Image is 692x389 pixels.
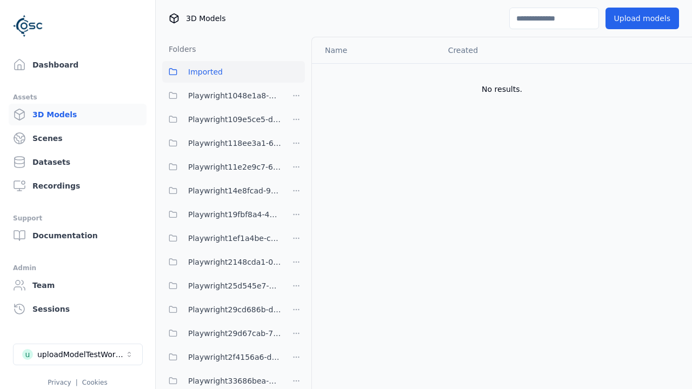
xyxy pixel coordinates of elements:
[188,184,281,197] span: Playwright14e8fcad-9ce8-4c9f-9ba9-3f066997ed84
[13,261,142,274] div: Admin
[9,175,147,197] a: Recordings
[605,8,679,29] button: Upload models
[162,180,281,202] button: Playwright14e8fcad-9ce8-4c9f-9ba9-3f066997ed84
[188,303,281,316] span: Playwright29cd686b-d0c9-4777-aa54-1065c8c7cee8
[13,344,143,365] button: Select a workspace
[188,160,281,173] span: Playwright11e2e9c7-6c23-4ce7-ac48-ea95a4ff6a43
[22,349,33,360] div: u
[13,212,142,225] div: Support
[162,109,281,130] button: Playwright109e5ce5-d2cb-4ab8-a55a-98f36a07a7af
[188,137,281,150] span: Playwright118ee3a1-6e25-456a-9a29-0f34eaed349c
[188,65,223,78] span: Imported
[9,274,147,296] a: Team
[188,232,281,245] span: Playwright1ef1a4be-ca25-4334-b22c-6d46e5dc87b0
[82,379,108,386] a: Cookies
[9,225,147,246] a: Documentation
[188,89,281,102] span: Playwright1048e1a8-7157-4402-9d51-a0d67d82f98b
[9,128,147,149] a: Scenes
[9,54,147,76] a: Dashboard
[13,11,43,41] img: Logo
[162,156,281,178] button: Playwright11e2e9c7-6c23-4ce7-ac48-ea95a4ff6a43
[440,37,570,63] th: Created
[162,204,281,225] button: Playwright19fbf8a4-490f-4493-a67b-72679a62db0e
[312,37,440,63] th: Name
[188,279,281,292] span: Playwright25d545e7-ff08-4d3b-b8cd-ba97913ee80b
[162,44,196,55] h3: Folders
[188,351,281,364] span: Playwright2f4156a6-d13a-4a07-9939-3b63c43a9416
[162,299,281,320] button: Playwright29cd686b-d0c9-4777-aa54-1065c8c7cee8
[188,374,281,387] span: Playwright33686bea-41a4-43c8-b27a-b40c54b773e3
[162,61,305,83] button: Imported
[48,379,71,386] a: Privacy
[162,132,281,154] button: Playwright118ee3a1-6e25-456a-9a29-0f34eaed349c
[162,275,281,297] button: Playwright25d545e7-ff08-4d3b-b8cd-ba97913ee80b
[37,349,125,360] div: uploadModelTestWorkspace
[9,151,147,173] a: Datasets
[186,13,225,24] span: 3D Models
[76,379,78,386] span: |
[162,85,281,106] button: Playwright1048e1a8-7157-4402-9d51-a0d67d82f98b
[188,208,281,221] span: Playwright19fbf8a4-490f-4493-a67b-72679a62db0e
[162,323,281,344] button: Playwright29d67cab-7655-4a15-9701-4b560da7f167
[312,63,692,115] td: No results.
[9,298,147,320] a: Sessions
[162,346,281,368] button: Playwright2f4156a6-d13a-4a07-9939-3b63c43a9416
[188,256,281,269] span: Playwright2148cda1-0135-4eee-9a3e-ba7e638b60a6
[162,251,281,273] button: Playwright2148cda1-0135-4eee-9a3e-ba7e638b60a6
[9,104,147,125] a: 3D Models
[188,327,281,340] span: Playwright29d67cab-7655-4a15-9701-4b560da7f167
[13,91,142,104] div: Assets
[162,227,281,249] button: Playwright1ef1a4be-ca25-4334-b22c-6d46e5dc87b0
[188,113,281,126] span: Playwright109e5ce5-d2cb-4ab8-a55a-98f36a07a7af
